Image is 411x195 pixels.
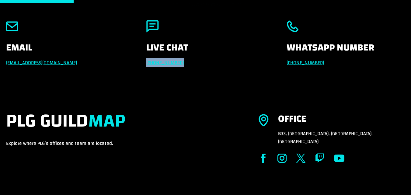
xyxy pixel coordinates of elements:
strong: Map [88,103,125,138]
a: [PHONE_NUMBER] [146,58,184,67]
a: Follow on Youtube [334,148,344,169]
p: B33, [GEOGRAPHIC_DATA], [GEOGRAPHIC_DATA], [GEOGRAPHIC_DATA] [278,130,405,145]
h4: Email [6,43,124,59]
img: email [6,20,18,33]
a: Follow on Facebook [259,149,268,167]
iframe: Chat Widget [381,166,411,195]
div: Explore where PLG’s offices and team are located. [6,110,237,147]
a: [EMAIL_ADDRESS][DOMAIN_NAME] [6,58,77,67]
a: Follow on Instagram [277,149,287,167]
a: Follow on Twitch [315,149,324,167]
a: Follow on X [296,149,305,167]
a: [PHONE_NUMBER] [287,58,324,67]
h4: Live Chat [146,43,265,59]
h2: PLG Guild [6,110,237,139]
h4: Whatsapp Number [287,43,405,59]
div: Office [278,114,306,124]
